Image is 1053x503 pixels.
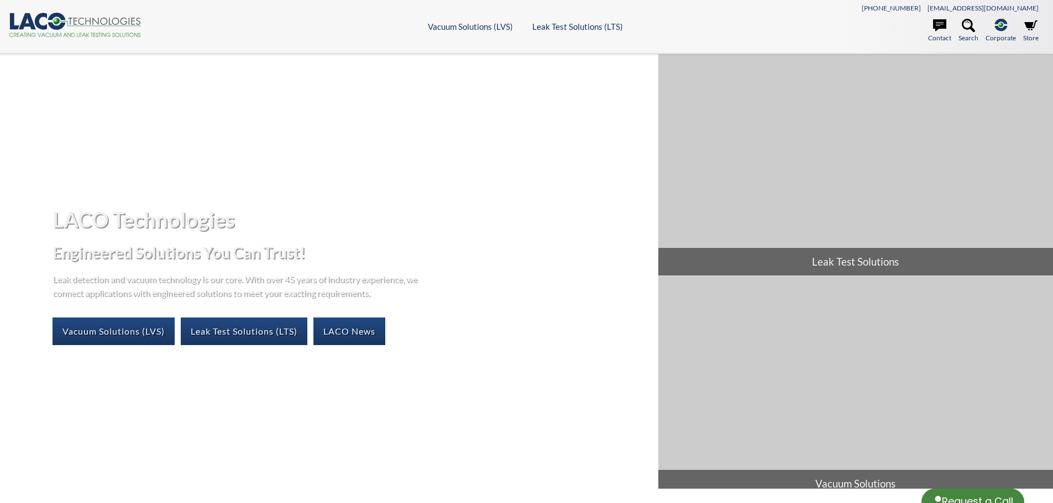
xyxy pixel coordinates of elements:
[53,272,423,300] p: Leak detection and vacuum technology is our core. With over 45 years of industry experience, we c...
[53,242,649,263] h2: Engineered Solutions You Can Trust!
[986,33,1016,43] span: Corporate
[958,19,978,43] a: Search
[53,317,175,345] a: Vacuum Solutions (LVS)
[862,4,921,12] a: [PHONE_NUMBER]
[928,4,1039,12] a: [EMAIL_ADDRESS][DOMAIN_NAME]
[1023,19,1039,43] a: Store
[658,470,1053,497] span: Vacuum Solutions
[658,248,1053,276] span: Leak Test Solutions
[532,22,623,31] a: Leak Test Solutions (LTS)
[53,206,649,233] h1: LACO Technologies
[928,19,951,43] a: Contact
[313,317,385,345] a: LACO News
[658,276,1053,497] a: Vacuum Solutions
[181,317,307,345] a: Leak Test Solutions (LTS)
[428,22,513,31] a: Vacuum Solutions (LVS)
[658,54,1053,276] a: Leak Test Solutions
